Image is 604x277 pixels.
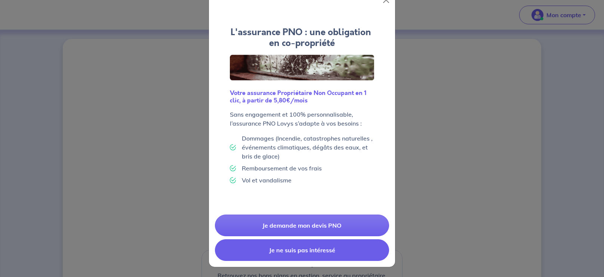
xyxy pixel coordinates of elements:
p: Vol et vandalisme [242,176,292,185]
button: Je ne suis pas intéressé [215,239,389,261]
h6: Votre assurance Propriétaire Non Occupant en 1 clic, à partir de 5,80€/mois [230,89,374,104]
p: Sans engagement et 100% personnalisable, l’assurance PNO Lovys s’adapte à vos besoins : [230,110,374,128]
img: Logo Lovys [230,55,374,81]
p: Dommages (Incendie, catastrophes naturelles , événements climatiques, dégâts des eaux, et bris de... [242,134,374,161]
p: Remboursement de vos frais [242,164,322,173]
h4: L'assurance PNO : une obligation en co-propriété [230,27,374,49]
a: Je demande mon devis PNO [215,215,389,236]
